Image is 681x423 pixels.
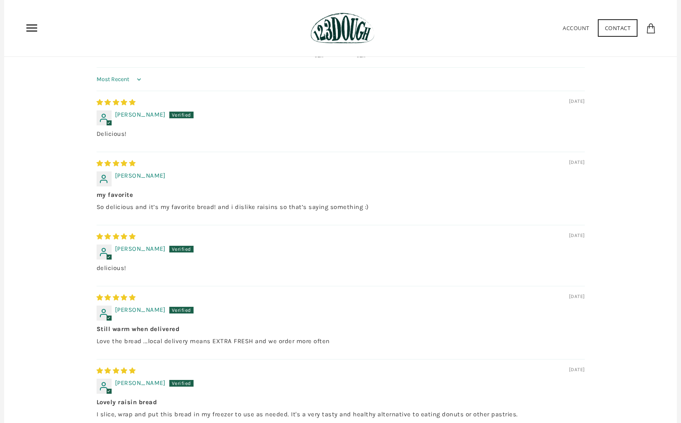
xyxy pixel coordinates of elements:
span: 5 star review [97,294,136,301]
a: Contact [598,19,638,37]
p: Delicious! [97,130,585,138]
span: [PERSON_NAME] [115,245,166,252]
b: Lovely raisin bread [97,398,585,407]
span: [PERSON_NAME] [115,306,166,313]
p: I slice, wrap and put this bread in my freezer to use as needed. It's a very tasty and healthy al... [97,410,585,419]
span: [PERSON_NAME] [115,111,166,118]
span: 5 star review [97,233,136,240]
span: 5 star review [97,367,136,375]
img: 123Dough Bakery [311,13,375,44]
a: Account [563,24,589,32]
span: [PERSON_NAME] [115,379,166,387]
b: Still warm when delivered [97,325,585,334]
span: [PERSON_NAME] [115,172,166,179]
nav: Primary [25,21,38,35]
span: 5 star review [97,160,136,167]
b: my favorite [97,191,585,199]
p: Love the bread ...local delivery means EXTRA FRESH and we order more often [97,337,585,346]
p: delicious! [97,264,585,273]
span: [DATE] [569,366,585,373]
p: So delicious and it’s my favorite bread! and i dislike raisins so that’s saying something :) [97,203,585,211]
span: [DATE] [569,98,585,105]
span: 5 star review [97,99,136,106]
span: [DATE] [569,232,585,239]
span: [DATE] [569,159,585,166]
select: Sort dropdown [97,71,144,88]
span: [DATE] [569,293,585,300]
